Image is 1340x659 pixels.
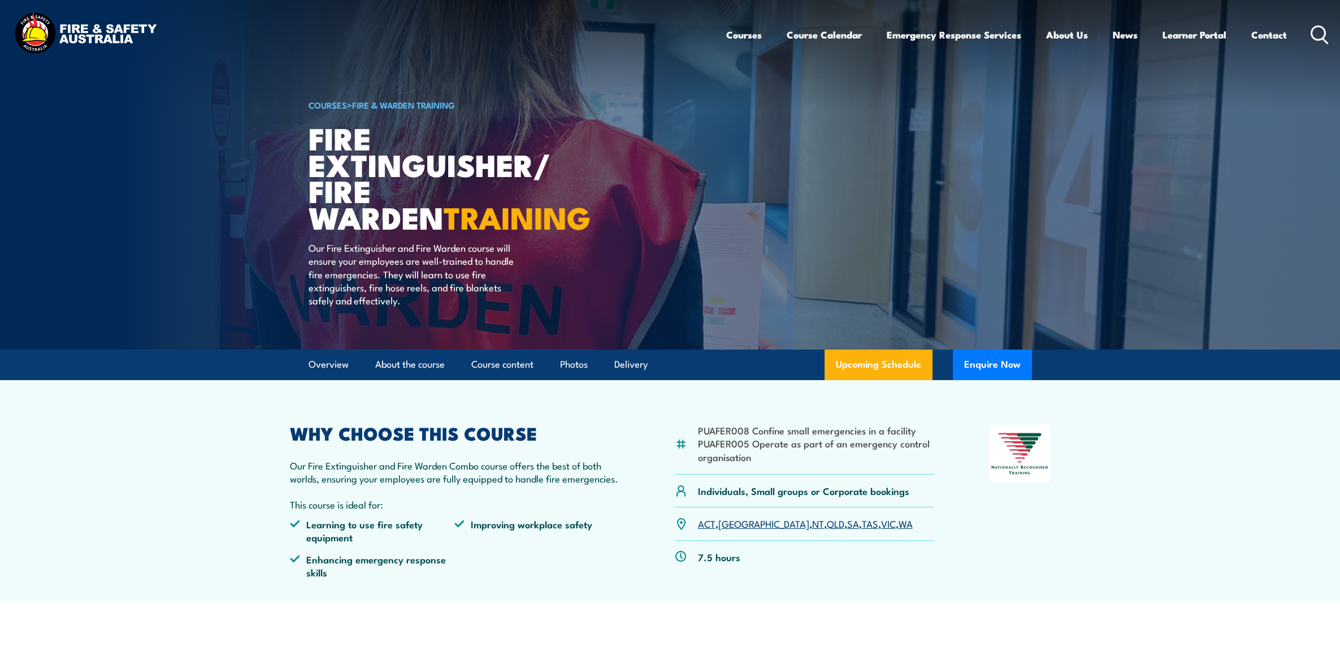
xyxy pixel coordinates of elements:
[825,350,933,380] a: Upcoming Schedule
[290,459,620,485] p: Our Fire Extinguisher and Fire Warden Combo course offers the best of both worlds, ensuring your ...
[881,516,896,530] a: VIC
[290,553,455,579] li: Enhancing emergency response skills
[718,516,809,530] a: [GEOGRAPHIC_DATA]
[1046,20,1088,50] a: About Us
[1163,20,1226,50] a: Learner Portal
[309,98,347,111] a: COURSES
[698,424,935,437] li: PUAFER008 Confine small emergencies in a facility
[290,425,620,441] h2: WHY CHOOSE THIS COURSE
[887,20,1021,50] a: Emergency Response Services
[726,20,762,50] a: Courses
[309,241,515,307] p: Our Fire Extinguisher and Fire Warden course will ensure your employees are well-trained to handl...
[862,516,878,530] a: TAS
[309,350,349,380] a: Overview
[471,350,534,380] a: Course content
[290,518,455,544] li: Learning to use fire safety equipment
[290,498,620,511] p: This course is ideal for:
[698,516,715,530] a: ACT
[698,550,740,563] p: 7.5 hours
[454,518,619,544] li: Improving workplace safety
[560,350,588,380] a: Photos
[375,350,445,380] a: About the course
[953,350,1032,380] button: Enquire Now
[309,98,588,111] h6: >
[698,437,935,463] li: PUAFER005 Operate as part of an emergency control organisation
[847,516,859,530] a: SA
[827,516,844,530] a: QLD
[990,425,1051,483] img: Nationally Recognised Training logo.
[698,517,913,530] p: , , , , , , ,
[698,484,909,497] p: Individuals, Small groups or Corporate bookings
[444,193,591,240] strong: TRAINING
[309,124,588,230] h1: Fire Extinguisher/ Fire Warden
[899,516,913,530] a: WA
[352,98,455,111] a: Fire & Warden Training
[787,20,862,50] a: Course Calendar
[812,516,824,530] a: NT
[1251,20,1287,50] a: Contact
[1113,20,1138,50] a: News
[614,350,648,380] a: Delivery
